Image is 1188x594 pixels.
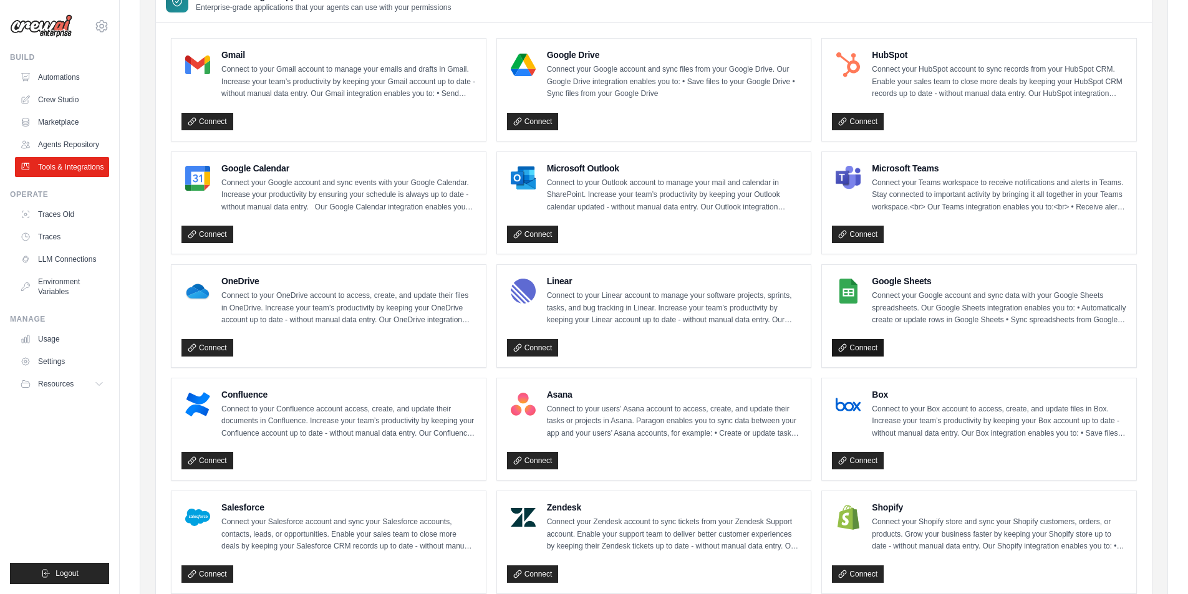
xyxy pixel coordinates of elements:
h4: Google Calendar [221,162,476,175]
img: Google Calendar Logo [185,166,210,191]
a: Connect [507,226,559,243]
a: Usage [15,329,109,349]
a: Connect [832,113,884,130]
h4: Salesforce [221,501,476,514]
h4: Linear [547,275,801,287]
p: Enterprise-grade applications that your agents can use with your permissions [196,2,452,12]
a: Connect [181,226,233,243]
h4: Google Drive [547,49,801,61]
p: Connect your Google account and sync files from your Google Drive. Our Google Drive integration e... [547,64,801,100]
p: Connect your Shopify store and sync your Shopify customers, orders, or products. Grow your busine... [872,516,1126,553]
a: Traces [15,227,109,247]
img: Google Sheets Logo [836,279,861,304]
p: Connect to your Gmail account to manage your emails and drafts in Gmail. Increase your team’s pro... [221,64,476,100]
a: Marketplace [15,112,109,132]
button: Resources [15,374,109,394]
img: Linear Logo [511,279,536,304]
h4: Microsoft Outlook [547,162,801,175]
a: Connect [832,452,884,469]
a: Settings [15,352,109,371]
a: Tools & Integrations [15,157,109,177]
p: Connect to your OneDrive account to access, create, and update their files in OneDrive. Increase ... [221,290,476,327]
a: Connect [832,339,884,357]
a: Environment Variables [15,272,109,302]
button: Logout [10,563,109,584]
a: Connect [507,113,559,130]
h4: HubSpot [872,49,1126,61]
a: Connect [181,565,233,583]
p: Connect your Google account and sync data with your Google Sheets spreadsheets. Our Google Sheets... [872,290,1126,327]
img: Logo [10,14,72,38]
p: Connect to your users’ Asana account to access, create, and update their tasks or projects in Asa... [547,403,801,440]
img: Google Drive Logo [511,52,536,77]
img: Microsoft Teams Logo [836,166,861,191]
a: Traces Old [15,204,109,224]
a: Connect [832,565,884,583]
p: Connect your Salesforce account and sync your Salesforce accounts, contacts, leads, or opportunit... [221,516,476,553]
p: Connect to your Box account to access, create, and update files in Box. Increase your team’s prod... [872,403,1126,440]
p: Connect to your Confluence account access, create, and update their documents in Confluence. Incr... [221,403,476,440]
span: Resources [38,379,74,389]
p: Connect your Teams workspace to receive notifications and alerts in Teams. Stay connected to impo... [872,177,1126,214]
img: OneDrive Logo [185,279,210,304]
p: Connect your Zendesk account to sync tickets from your Zendesk Support account. Enable your suppo... [547,516,801,553]
h4: Microsoft Teams [872,162,1126,175]
p: Connect your HubSpot account to sync records from your HubSpot CRM. Enable your sales team to clo... [872,64,1126,100]
img: Microsoft Outlook Logo [511,166,536,191]
img: Confluence Logo [185,392,210,417]
a: Agents Repository [15,135,109,155]
span: Logout [56,568,79,578]
p: Connect to your Linear account to manage your software projects, sprints, tasks, and bug tracking... [547,290,801,327]
h4: Shopify [872,501,1126,514]
img: HubSpot Logo [836,52,861,77]
div: Build [10,52,109,62]
a: Connect [181,113,233,130]
img: Asana Logo [511,392,536,417]
div: Operate [10,189,109,199]
img: Box Logo [836,392,861,417]
p: Connect to your Outlook account to manage your mail and calendar in SharePoint. Increase your tea... [547,177,801,214]
h4: Zendesk [547,501,801,514]
p: Connect your Google account and sync events with your Google Calendar. Increase your productivity... [221,177,476,214]
h4: OneDrive [221,275,476,287]
a: Connect [832,226,884,243]
img: Shopify Logo [836,505,861,530]
a: Connect [507,565,559,583]
a: Connect [181,339,233,357]
h4: Google Sheets [872,275,1126,287]
h4: Confluence [221,388,476,401]
img: Gmail Logo [185,52,210,77]
a: Connect [181,452,233,469]
h4: Asana [547,388,801,401]
a: Connect [507,339,559,357]
a: Connect [507,452,559,469]
div: Manage [10,314,109,324]
h4: Box [872,388,1126,401]
a: Automations [15,67,109,87]
a: LLM Connections [15,249,109,269]
a: Crew Studio [15,90,109,110]
img: Zendesk Logo [511,505,536,530]
img: Salesforce Logo [185,505,210,530]
h4: Gmail [221,49,476,61]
